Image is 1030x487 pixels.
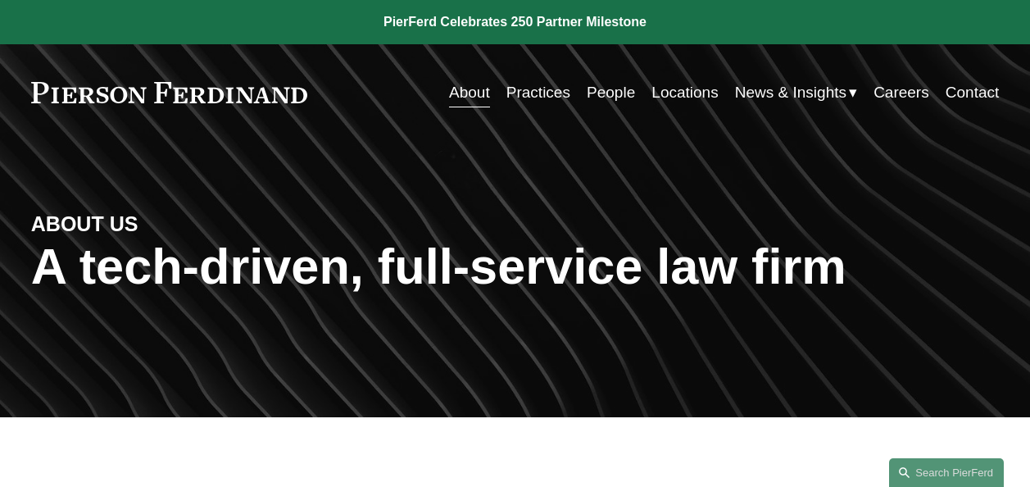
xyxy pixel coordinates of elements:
[889,458,1004,487] a: Search this site
[873,77,929,108] a: Careers
[735,79,846,107] span: News & Insights
[587,77,635,108] a: People
[735,77,857,108] a: folder dropdown
[651,77,718,108] a: Locations
[506,77,570,108] a: Practices
[31,212,138,235] strong: ABOUT US
[31,238,1000,295] h1: A tech-driven, full-service law firm
[946,77,999,108] a: Contact
[449,77,490,108] a: About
